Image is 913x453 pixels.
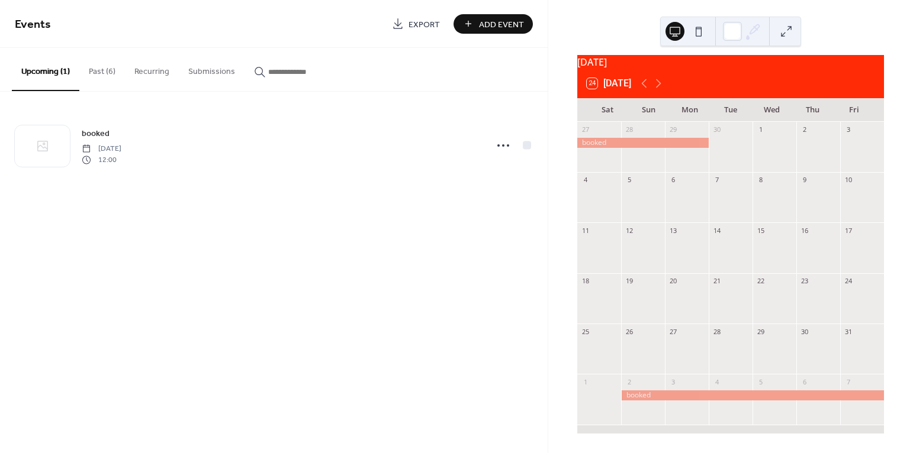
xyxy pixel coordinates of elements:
div: 26 [625,327,634,336]
div: 17 [844,226,853,235]
div: 3 [844,125,853,134]
div: 30 [800,327,809,336]
div: Fri [834,98,875,122]
span: [DATE] [82,144,121,154]
div: 31 [844,327,853,336]
div: 4 [712,377,721,386]
div: 7 [844,377,853,386]
div: 15 [756,226,765,235]
div: 28 [712,327,721,336]
div: [DATE] [577,55,884,69]
div: 10 [844,176,853,185]
a: Export [383,14,449,34]
div: 14 [712,226,721,235]
div: Sun [628,98,669,122]
div: 30 [712,125,721,134]
div: 12 [625,226,634,235]
div: 3 [668,377,677,386]
div: Sat [587,98,628,122]
div: Wed [751,98,792,122]
span: booked [82,128,110,140]
div: booked [621,390,884,400]
div: 6 [800,377,809,386]
div: 21 [712,277,721,286]
button: Upcoming (1) [12,48,79,91]
div: 16 [800,226,809,235]
div: booked [577,138,709,148]
span: Events [15,13,51,36]
a: booked [82,127,110,140]
div: 4 [581,176,590,185]
div: 27 [581,125,590,134]
div: 5 [756,377,765,386]
div: 13 [668,226,677,235]
div: 1 [756,125,765,134]
div: 25 [581,327,590,336]
button: Add Event [454,14,533,34]
div: 29 [756,327,765,336]
div: 2 [800,125,809,134]
div: 7 [712,176,721,185]
div: 18 [581,277,590,286]
div: 27 [668,327,677,336]
div: Thu [792,98,833,122]
div: 20 [668,277,677,286]
span: Add Event [479,18,524,31]
button: Submissions [179,48,245,90]
div: 8 [756,176,765,185]
div: 19 [625,277,634,286]
button: 24[DATE] [583,75,635,92]
div: 5 [625,176,634,185]
div: 22 [756,277,765,286]
div: 29 [668,125,677,134]
div: 11 [581,226,590,235]
div: 28 [625,125,634,134]
div: 9 [800,176,809,185]
div: 23 [800,277,809,286]
div: Mon [669,98,710,122]
div: Tue [710,98,751,122]
div: 6 [668,176,677,185]
button: Past (6) [79,48,125,90]
button: Recurring [125,48,179,90]
span: 12:00 [82,154,121,165]
span: Export [409,18,440,31]
div: 24 [844,277,853,286]
div: 2 [625,377,634,386]
div: 1 [581,377,590,386]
